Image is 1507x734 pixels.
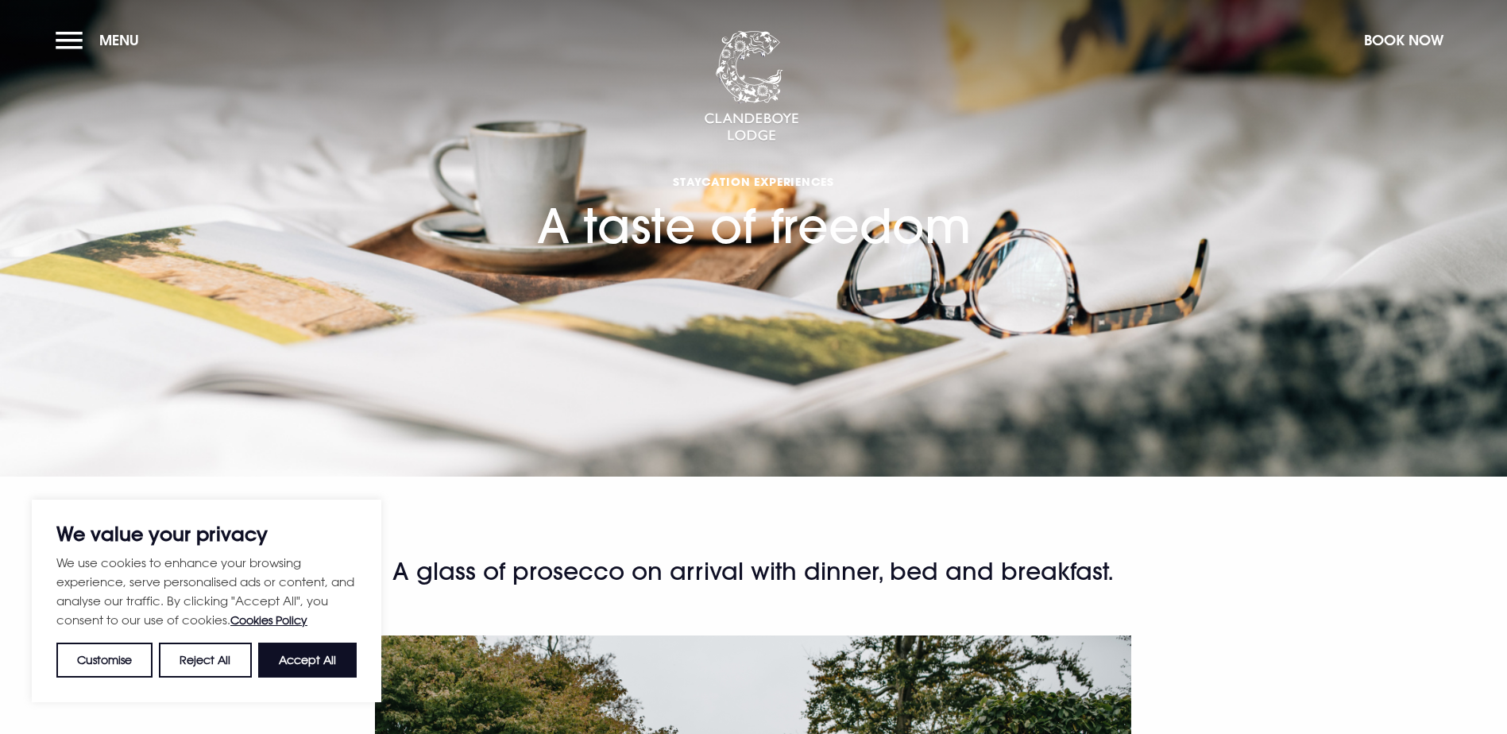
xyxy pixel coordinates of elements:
[537,174,971,189] span: Staycation Experiences
[258,643,357,678] button: Accept All
[99,31,139,49] span: Menu
[159,643,251,678] button: Reject All
[704,31,799,142] img: Clandeboye Lodge
[32,500,381,702] div: We value your privacy
[375,556,1131,588] h2: A glass of prosecco on arrival with dinner, bed and breakfast.
[56,23,147,57] button: Menu
[537,83,971,254] h1: A taste of freedom
[1356,23,1451,57] button: Book Now
[56,643,153,678] button: Customise
[230,613,307,627] a: Cookies Policy
[56,524,357,543] p: We value your privacy
[56,553,357,630] p: We use cookies to enhance your browsing experience, serve personalised ads or content, and analys...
